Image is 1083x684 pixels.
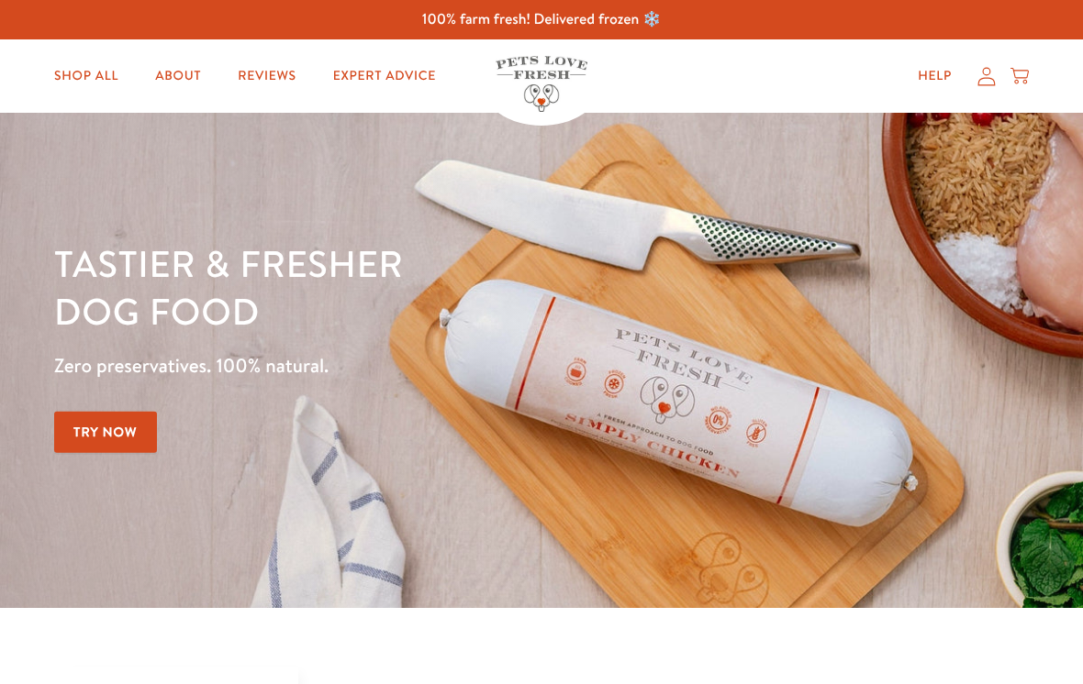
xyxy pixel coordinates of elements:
h1: Tastier & fresher dog food [54,239,704,335]
a: Try Now [54,412,157,453]
a: Expert Advice [318,58,451,94]
p: Zero preservatives. 100% natural. [54,349,704,382]
img: Pets Love Fresh [496,56,587,112]
a: About [140,58,216,94]
a: Help [903,58,966,94]
a: Shop All [39,58,133,94]
a: Reviews [223,58,310,94]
